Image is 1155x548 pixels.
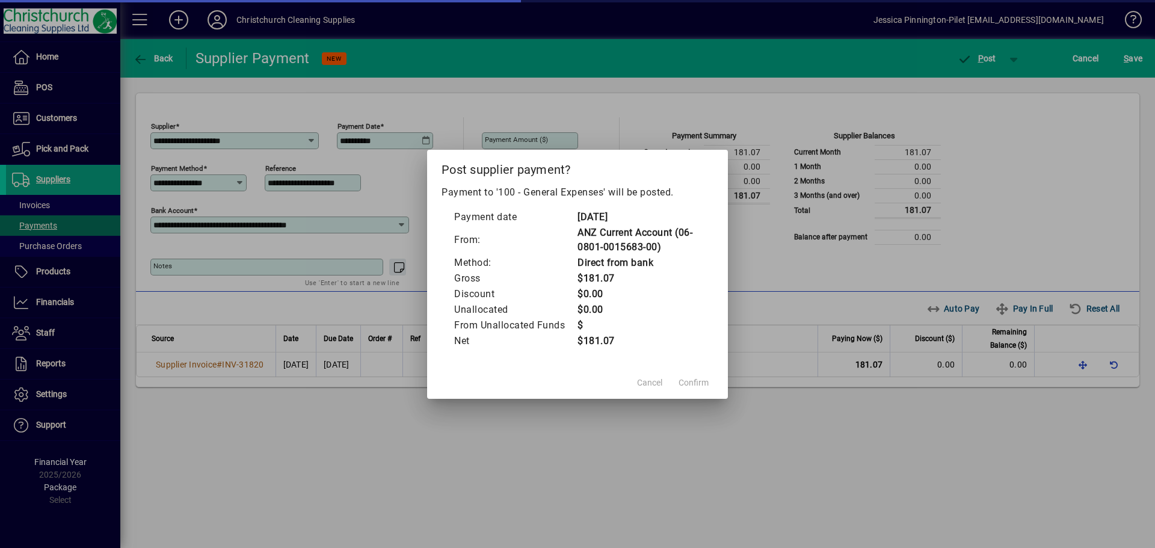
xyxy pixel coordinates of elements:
[577,271,701,286] td: $181.07
[454,255,577,271] td: Method:
[454,333,577,349] td: Net
[454,318,577,333] td: From Unallocated Funds
[577,225,701,255] td: ANZ Current Account (06-0801-0015683-00)
[454,302,577,318] td: Unallocated
[454,209,577,225] td: Payment date
[577,302,701,318] td: $0.00
[577,333,701,349] td: $181.07
[577,286,701,302] td: $0.00
[454,225,577,255] td: From:
[577,318,701,333] td: $
[577,209,701,225] td: [DATE]
[577,255,701,271] td: Direct from bank
[442,185,713,200] p: Payment to '100 - General Expenses' will be posted.
[427,150,728,185] h2: Post supplier payment?
[454,286,577,302] td: Discount
[454,271,577,286] td: Gross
